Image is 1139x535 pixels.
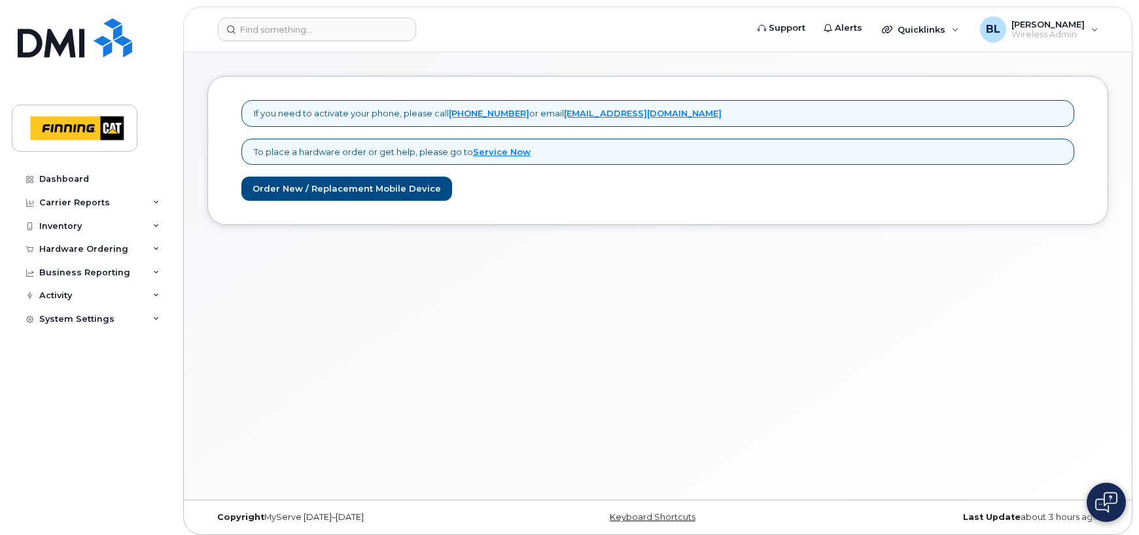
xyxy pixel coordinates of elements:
[207,512,508,523] div: MyServe [DATE]–[DATE]
[808,512,1108,523] div: about 3 hours ago
[217,512,264,522] strong: Copyright
[241,177,452,201] a: Order New / Replacement Mobile Device
[564,108,722,118] a: [EMAIL_ADDRESS][DOMAIN_NAME]
[473,147,531,157] a: Service Now
[449,108,529,118] a: [PHONE_NUMBER]
[1095,492,1117,513] img: Open chat
[610,512,695,522] a: Keyboard Shortcuts
[254,146,531,158] p: To place a hardware order or get help, please go to
[254,107,722,120] p: If you need to activate your phone, please call or email
[963,512,1021,522] strong: Last Update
